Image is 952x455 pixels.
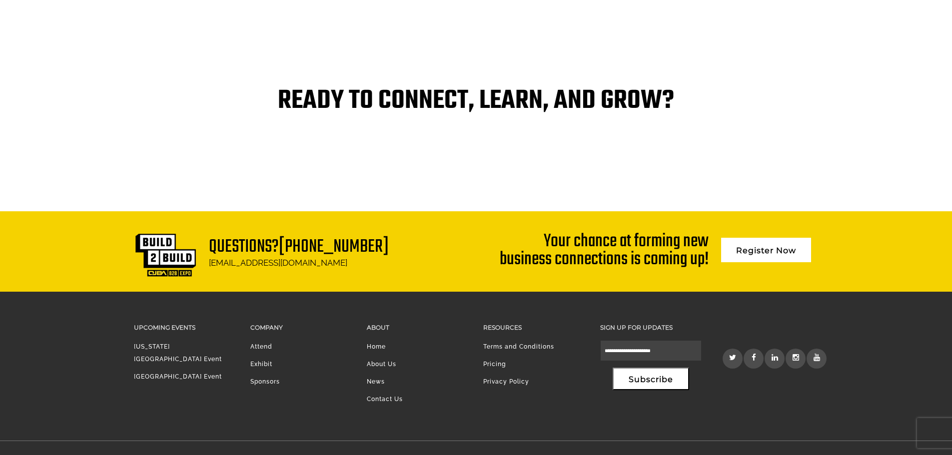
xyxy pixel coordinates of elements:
[52,56,168,69] div: Leave a message
[496,233,709,269] div: Your chance at forming new business connections is coming up!
[134,373,222,380] a: [GEOGRAPHIC_DATA] Event
[250,322,352,333] h3: Company
[134,322,235,333] h3: Upcoming Events
[209,238,389,256] h1: Questions?
[613,368,689,390] button: Subscribe
[367,322,468,333] h3: About
[721,238,811,262] a: Register Now
[279,233,389,261] a: [PHONE_NUMBER]
[134,85,819,117] h1: READY TO CONNECT, LEARN, AND GROW?
[600,322,702,333] h3: Sign up for updates
[367,396,403,403] a: Contact Us
[367,361,396,368] a: About Us
[483,322,585,333] h3: Resources
[209,258,347,268] a: [EMAIL_ADDRESS][DOMAIN_NAME]
[483,361,506,368] a: Pricing
[250,343,272,350] a: Attend
[250,361,272,368] a: Exhibit
[13,122,182,144] input: Enter your email address
[164,5,188,29] div: Minimize live chat window
[483,343,554,350] a: Terms and Conditions
[13,151,182,299] textarea: Type your message and click 'Submit'
[146,308,181,321] em: Submit
[13,92,182,114] input: Enter your last name
[483,378,529,385] a: Privacy Policy
[250,378,280,385] a: Sponsors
